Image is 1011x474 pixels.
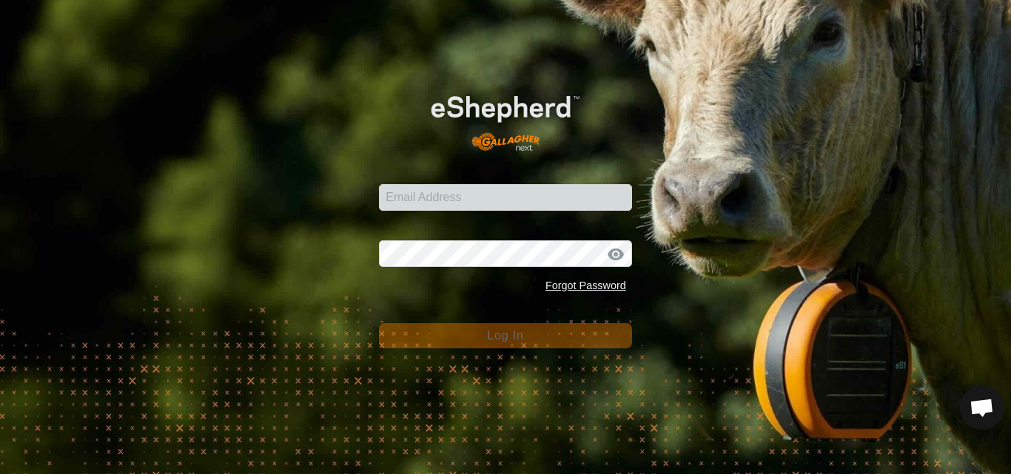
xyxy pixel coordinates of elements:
a: Forgot Password [545,280,626,291]
button: Log In [379,323,632,348]
div: Open chat [960,385,1004,430]
img: E-shepherd Logo [404,75,606,160]
input: Email Address [379,184,632,211]
span: Log In [487,329,523,342]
